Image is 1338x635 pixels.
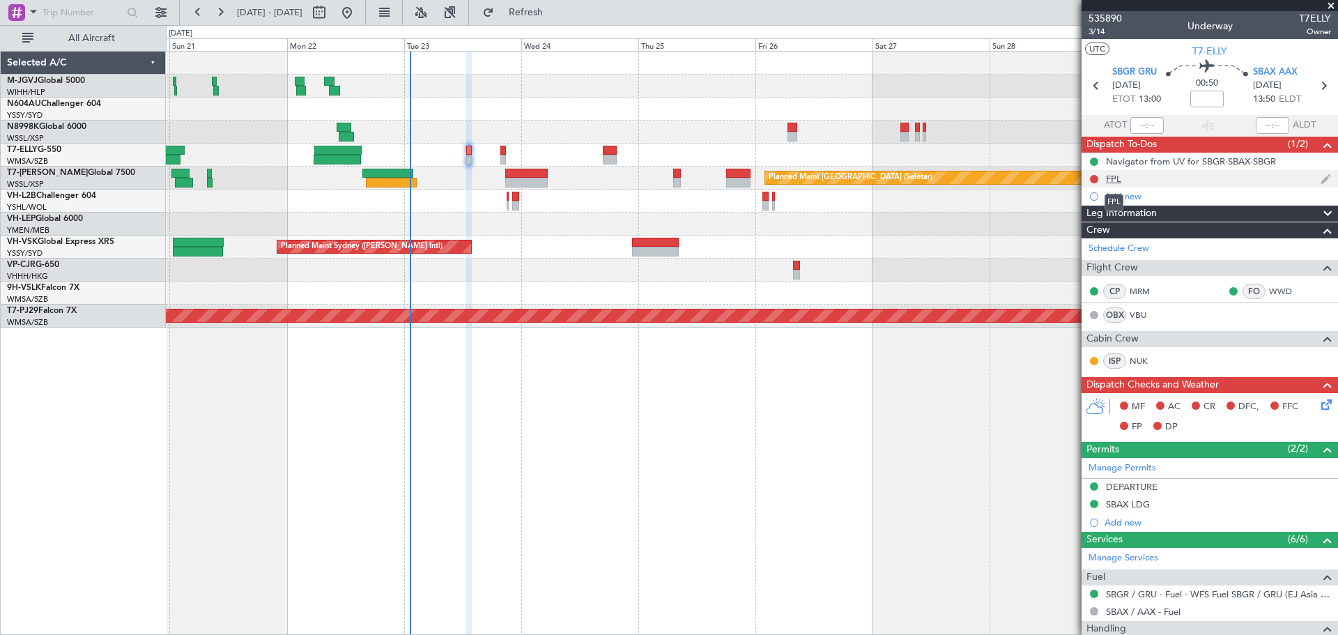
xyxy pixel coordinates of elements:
a: T7-[PERSON_NAME]Global 7500 [7,169,135,177]
div: Thu 25 [638,38,755,51]
a: M-JGVJGlobal 5000 [7,77,85,85]
span: N604AU [7,100,41,108]
a: VBU [1130,309,1161,321]
span: Cabin Crew [1086,331,1139,347]
a: N8998KGlobal 6000 [7,123,86,131]
div: Sat 27 [872,38,990,51]
span: VH-L2B [7,192,36,200]
a: SBGR / GRU - Fuel - WFS Fuel SBGR / GRU (EJ Asia Only) [1106,588,1331,600]
div: Wed 24 [521,38,638,51]
div: ISP [1103,353,1126,369]
span: Flight Crew [1086,260,1138,276]
a: SBAX / AAX - Fuel [1106,606,1181,618]
a: WWD [1269,285,1300,298]
div: FPL [1105,194,1123,211]
div: Add new [1105,190,1331,202]
a: VHHH/HKG [7,271,48,282]
span: Fuel [1086,569,1105,586]
a: T7-PJ29Falcon 7X [7,307,77,315]
button: UTC [1085,43,1109,55]
div: CP [1103,284,1126,299]
a: YSHL/WOL [7,202,47,213]
span: ELDT [1279,93,1301,107]
div: Navigator from UV for SBGR-SBAX-SBGR [1106,155,1276,167]
div: Tue 23 [404,38,521,51]
div: Planned Maint Sydney ([PERSON_NAME] Intl) [281,236,443,257]
span: MF [1132,400,1145,414]
span: VH-VSK [7,238,38,246]
div: Mon 22 [287,38,404,51]
a: WMSA/SZB [7,317,48,328]
span: Crew [1086,222,1110,238]
div: SBAX LDG [1106,498,1150,510]
span: ETOT [1112,93,1135,107]
div: Sun 28 [990,38,1107,51]
a: Manage Permits [1089,461,1156,475]
div: OBX [1103,307,1126,323]
span: VP-CJR [7,261,36,269]
span: Leg Information [1086,206,1157,222]
div: Planned Maint [GEOGRAPHIC_DATA] (Seletar) [769,167,932,188]
a: N604AUChallenger 604 [7,100,101,108]
img: edit [1321,173,1331,185]
span: Refresh [497,8,555,17]
div: Sun 21 [169,38,286,51]
div: Add new [1105,517,1331,528]
div: Underway [1187,19,1233,33]
span: T7-ELLY [7,146,38,154]
span: M-JGVJ [7,77,38,85]
span: Dispatch Checks and Weather [1086,377,1219,393]
span: [DATE] - [DATE] [237,6,302,19]
span: FP [1132,420,1142,434]
a: YMEN/MEB [7,225,49,236]
a: YSSY/SYD [7,110,43,121]
span: AC [1168,400,1181,414]
span: Dispatch To-Dos [1086,137,1157,153]
span: Services [1086,532,1123,548]
a: T7-ELLYG-550 [7,146,61,154]
a: NUK [1130,355,1161,367]
span: (1/2) [1288,137,1308,151]
a: WSSL/XSP [7,179,44,190]
span: T7-[PERSON_NAME] [7,169,88,177]
a: VH-VSKGlobal Express XRS [7,238,114,246]
a: WMSA/SZB [7,294,48,305]
span: [DATE] [1253,79,1282,93]
span: T7ELLY [1299,11,1331,26]
a: WSSL/XSP [7,133,44,144]
span: 00:50 [1196,77,1218,91]
span: VH-LEP [7,215,36,223]
span: N8998K [7,123,39,131]
span: (6/6) [1288,532,1308,546]
span: T7-ELLY [1192,44,1227,59]
div: DEPARTURE [1106,481,1158,493]
span: 13:50 [1253,93,1275,107]
div: FO [1243,284,1266,299]
span: (2/2) [1288,441,1308,456]
a: MRM [1130,285,1161,298]
a: WIHH/HLP [7,87,45,98]
span: 9H-VSLK [7,284,41,292]
span: CR [1204,400,1215,414]
button: All Aircraft [15,27,151,49]
a: WMSA/SZB [7,156,48,167]
span: 535890 [1089,11,1122,26]
span: SBGR GRU [1112,66,1157,79]
span: All Aircraft [36,33,147,43]
span: [DATE] [1112,79,1141,93]
span: DFC, [1238,400,1259,414]
div: FPL [1106,173,1121,185]
span: 3/14 [1089,26,1122,38]
span: DP [1165,420,1178,434]
a: Manage Services [1089,551,1158,565]
div: [DATE] [169,28,192,40]
a: Schedule Crew [1089,242,1149,256]
input: Trip Number [43,2,123,23]
input: --:-- [1130,117,1164,134]
a: VH-L2BChallenger 604 [7,192,96,200]
span: Permits [1086,442,1119,458]
span: SBAX AAX [1253,66,1298,79]
button: Refresh [476,1,560,24]
a: VH-LEPGlobal 6000 [7,215,83,223]
a: 9H-VSLKFalcon 7X [7,284,79,292]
